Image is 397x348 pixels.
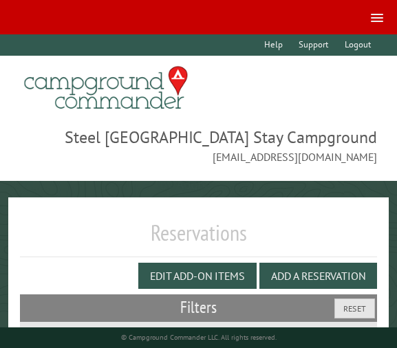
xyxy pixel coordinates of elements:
[20,294,377,320] h2: Filters
[138,263,257,289] button: Edit Add-on Items
[258,34,290,56] a: Help
[338,34,377,56] a: Logout
[20,61,192,115] img: Campground Commander
[259,263,377,289] button: Add a Reservation
[20,219,377,257] h1: Reservations
[292,34,335,56] a: Support
[121,333,277,342] small: © Campground Commander LLC. All rights reserved.
[20,126,377,164] span: Steel [GEOGRAPHIC_DATA] Stay Campground [EMAIL_ADDRESS][DOMAIN_NAME]
[334,298,375,318] button: Reset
